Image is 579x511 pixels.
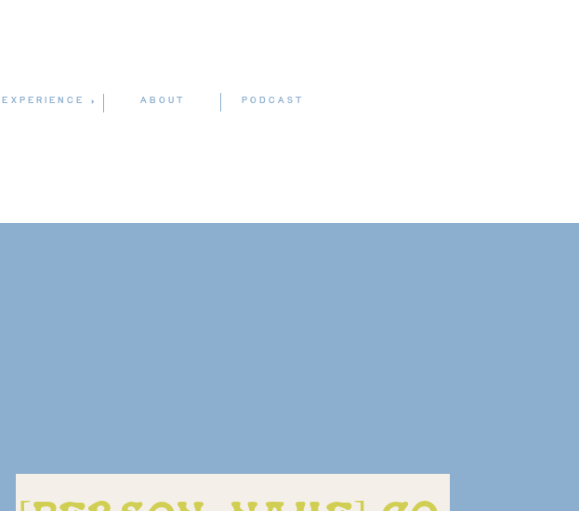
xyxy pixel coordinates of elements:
a: experience [1,92,91,109]
a: ABOUT [104,92,220,110]
a: podcast [221,92,323,110]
